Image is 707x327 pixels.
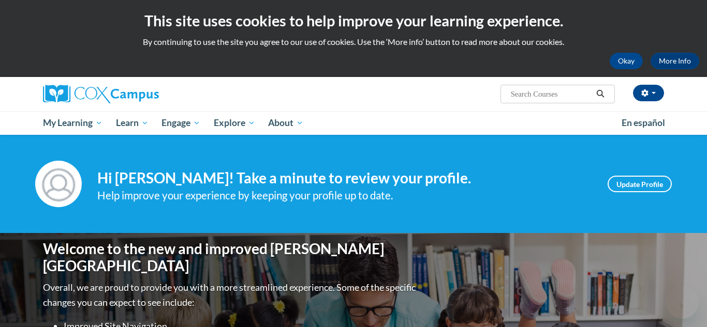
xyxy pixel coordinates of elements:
a: My Learning [36,111,109,135]
a: Learn [109,111,155,135]
div: Help improve your experience by keeping your profile up to date. [97,187,592,204]
span: Engage [161,117,200,129]
h2: This site uses cookies to help improve your learning experience. [8,10,699,31]
a: En español [615,112,672,134]
button: Account Settings [633,85,664,101]
a: About [262,111,311,135]
h4: Hi [PERSON_NAME]! Take a minute to review your profile. [97,169,592,187]
a: Cox Campus [43,85,240,103]
a: Update Profile [608,176,672,192]
img: Profile Image [35,161,82,207]
p: By continuing to use the site you agree to our use of cookies. Use the ‘More info’ button to read... [8,36,699,48]
iframe: Button to launch messaging window [666,286,699,319]
p: Overall, we are proud to provide you with a more streamlined experience. Some of the specific cha... [43,280,418,310]
input: Search Courses [510,88,593,100]
button: Search [593,88,608,100]
a: More Info [651,53,699,69]
h1: Welcome to the new and improved [PERSON_NAME][GEOGRAPHIC_DATA] [43,240,418,275]
span: En español [622,117,665,128]
span: Explore [214,117,255,129]
div: Main menu [27,111,680,135]
button: Okay [610,53,643,69]
span: About [268,117,303,129]
img: Cox Campus [43,85,159,103]
a: Engage [155,111,207,135]
a: Explore [207,111,262,135]
span: Learn [116,117,149,129]
span: My Learning [43,117,102,129]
